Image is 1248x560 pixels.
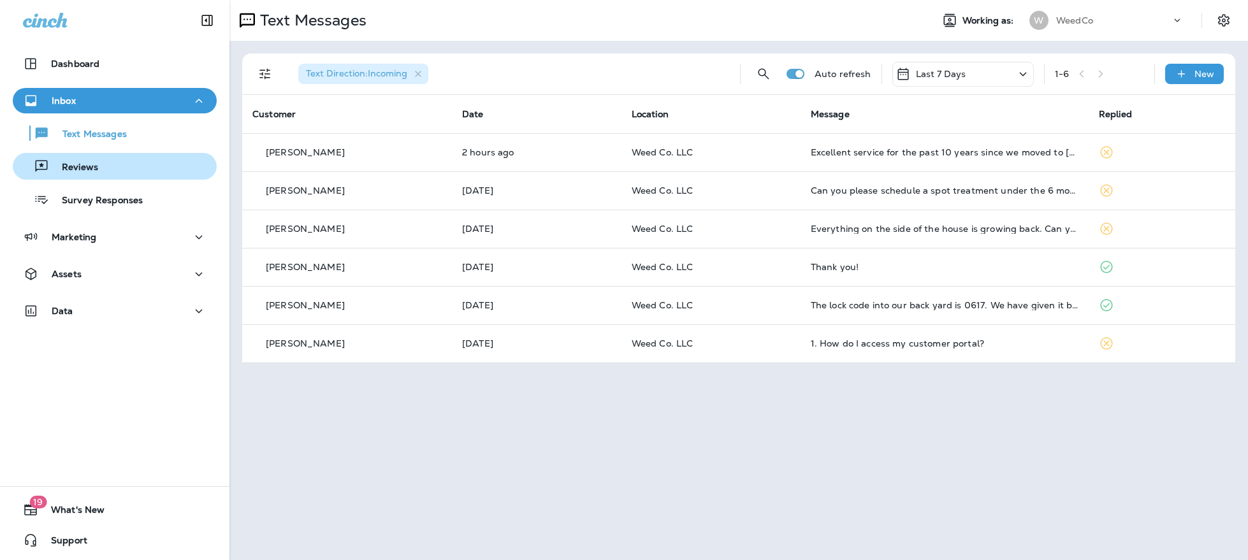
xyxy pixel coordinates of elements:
[266,300,345,310] p: [PERSON_NAME]
[29,496,47,508] span: 19
[815,69,871,79] p: Auto refresh
[13,224,217,250] button: Marketing
[916,69,966,79] p: Last 7 Days
[811,262,1078,272] div: Thank you!
[13,497,217,522] button: 19What's New
[189,8,225,33] button: Collapse Sidebar
[1212,9,1235,32] button: Settings
[811,300,1078,310] div: The lock code into our back yard is 0617. We have given it before but I wanted to make sure your ...
[13,51,217,76] button: Dashboard
[266,185,345,196] p: [PERSON_NAME]
[632,338,693,349] span: Weed Co. LLC
[306,68,407,79] span: Text Direction : Incoming
[811,224,1078,234] div: Everything on the side of the house is growing back. Can you guys respray?
[266,338,345,348] p: [PERSON_NAME]
[52,232,96,242] p: Marketing
[751,61,776,87] button: Search Messages
[632,108,669,120] span: Location
[13,186,217,213] button: Survey Responses
[52,269,82,279] p: Assets
[811,108,850,120] span: Message
[1099,108,1132,120] span: Replied
[13,120,217,147] button: Text Messages
[1056,15,1093,25] p: WeedCo
[632,261,693,273] span: Weed Co. LLC
[252,61,278,87] button: Filters
[632,185,693,196] span: Weed Co. LLC
[632,147,693,158] span: Weed Co. LLC
[811,185,1078,196] div: Can you please schedule a spot treatment under the 6 month warranty? Your guy was here in June to...
[51,59,99,69] p: Dashboard
[462,108,484,120] span: Date
[1029,11,1048,30] div: W
[962,15,1017,26] span: Working as:
[38,505,105,520] span: What's New
[50,129,127,141] p: Text Messages
[632,223,693,234] span: Weed Co. LLC
[462,224,611,234] p: Sep 6, 2025 06:07 PM
[49,162,98,174] p: Reviews
[252,108,296,120] span: Customer
[38,535,87,550] span: Support
[266,147,345,157] p: [PERSON_NAME]
[811,147,1078,157] div: Excellent service for the past 10 years since we moved to Marana! Thank you. Lillian Lovaglio
[266,262,345,272] p: [PERSON_NAME]
[52,306,73,316] p: Data
[13,153,217,180] button: Reviews
[13,298,217,324] button: Data
[13,261,217,287] button: Assets
[49,195,143,207] p: Survey Responses
[266,224,345,234] p: [PERSON_NAME]
[462,262,611,272] p: Sep 5, 2025 10:49 AM
[462,338,611,348] p: Sep 3, 2025 04:45 AM
[13,88,217,113] button: Inbox
[632,299,693,311] span: Weed Co. LLC
[52,96,76,106] p: Inbox
[462,300,611,310] p: Sep 4, 2025 07:12 PM
[1194,69,1214,79] p: New
[255,11,366,30] p: Text Messages
[13,528,217,553] button: Support
[1055,69,1069,79] div: 1 - 6
[298,64,428,84] div: Text Direction:Incoming
[462,185,611,196] p: Sep 7, 2025 10:59 AM
[811,338,1078,348] div: 1. How do I access my customer portal?
[462,147,611,157] p: Sep 10, 2025 02:22 PM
